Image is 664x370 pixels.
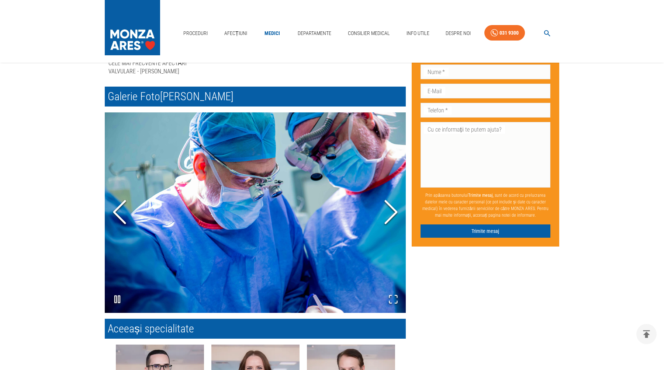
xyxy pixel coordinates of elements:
[381,287,406,313] button: Open Fullscreen
[105,112,406,313] div: Go to Slide 7
[105,112,406,313] img: Zity9PPdc1huK3Ok_IMG_9129.jpg
[443,26,474,41] a: Despre Noi
[221,26,250,41] a: Afecțiuni
[180,26,211,41] a: Proceduri
[105,87,406,107] h2: Galerie Foto [PERSON_NAME]
[105,172,134,254] button: Previous Slide
[376,172,406,254] button: Next Slide
[404,26,432,41] a: Info Utile
[421,189,550,221] p: Prin apăsarea butonului , sunt de acord cu prelucrarea datelor mele cu caracter personal (ce pot ...
[499,28,519,38] div: 031 9300
[260,26,284,41] a: Medici
[108,52,201,75] div: INSUFICIENȚA MITRALĂ, UNA DINTRE CELE MAI FRECVENTE AFECTĂRI VALVULARE - [PERSON_NAME]
[484,25,525,41] a: 031 9300
[421,224,550,238] button: Trimite mesaj
[105,287,130,313] button: Play or Pause Slideshow
[345,26,393,41] a: Consilier Medical
[295,26,334,41] a: Departamente
[105,319,406,339] h2: Aceeași specialitate
[468,192,493,198] b: Trimite mesaj
[636,324,657,344] button: delete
